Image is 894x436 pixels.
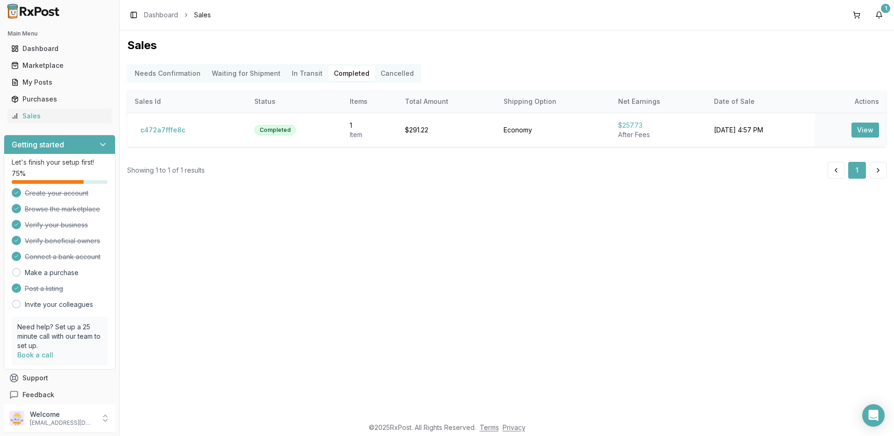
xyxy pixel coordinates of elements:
th: Actions [815,90,887,113]
a: Make a purchase [25,268,79,277]
button: Needs Confirmation [129,66,206,81]
span: Verify beneficial owners [25,236,100,246]
p: [EMAIL_ADDRESS][DOMAIN_NAME] [30,419,95,427]
nav: breadcrumb [144,10,211,20]
a: Purchases [7,91,112,108]
a: Privacy [503,423,526,431]
div: After Fees [618,130,699,139]
div: Marketplace [11,61,108,70]
button: Sales [4,109,115,124]
div: Purchases [11,94,108,104]
button: Purchases [4,92,115,107]
button: In Transit [286,66,328,81]
a: Marketplace [7,57,112,74]
button: 1 [848,162,866,179]
div: [DATE] 4:57 PM [714,125,807,135]
div: My Posts [11,78,108,87]
button: Support [4,370,115,386]
h3: Getting started [12,139,64,150]
div: Completed [254,125,296,135]
div: $291.22 [405,125,489,135]
span: Connect a bank account [25,252,101,262]
button: Cancelled [375,66,419,81]
th: Sales Id [127,90,247,113]
img: RxPost Logo [4,4,64,19]
span: Create your account [25,189,88,198]
div: Dashboard [11,44,108,53]
div: Economy [504,125,603,135]
span: Sales [194,10,211,20]
a: Sales [7,108,112,124]
th: Net Earnings [611,90,707,113]
h2: Main Menu [7,30,112,37]
span: Browse the marketplace [25,204,100,214]
p: Welcome [30,410,95,419]
th: Shipping Option [496,90,611,113]
div: Showing 1 to 1 of 1 results [127,166,205,175]
span: Verify your business [25,220,88,230]
a: Invite your colleagues [25,300,93,309]
div: 1 [881,4,890,13]
button: 1 [872,7,887,22]
th: Items [342,90,397,113]
th: Date of Sale [707,90,815,113]
a: Terms [480,423,499,431]
button: Waiting for Shipment [206,66,286,81]
button: My Posts [4,75,115,90]
th: Total Amount [397,90,496,113]
p: Let's finish your setup first! [12,158,108,167]
a: Dashboard [144,10,178,20]
a: Dashboard [7,40,112,57]
a: My Posts [7,74,112,91]
button: Completed [328,66,375,81]
img: User avatar [9,411,24,426]
button: c472a7fffe8c [135,123,191,138]
th: Status [247,90,342,113]
p: Need help? Set up a 25 minute call with our team to set up. [17,322,102,350]
button: Feedback [4,386,115,403]
a: Book a call [17,351,53,359]
button: View [851,123,879,138]
button: Marketplace [4,58,115,73]
h1: Sales [127,38,887,53]
div: Sales [11,111,108,121]
div: Open Intercom Messenger [862,404,885,427]
div: 1 [350,121,390,130]
button: Dashboard [4,41,115,56]
div: $257.73 [618,121,699,130]
span: Post a listing [25,284,63,293]
div: Item [350,130,390,139]
span: 75 % [12,169,26,178]
span: Feedback [22,390,54,400]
